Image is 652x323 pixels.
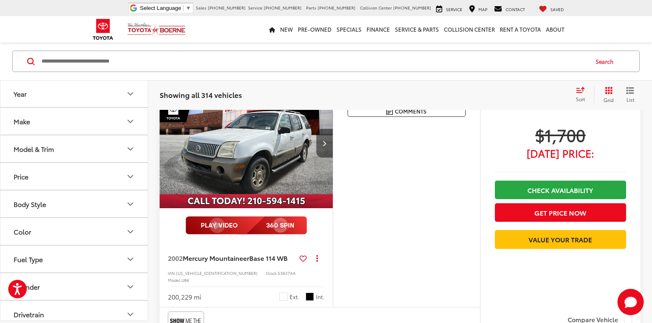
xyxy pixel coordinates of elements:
[0,246,148,273] button: Fuel TypeFuel Type
[168,253,183,263] span: 2002
[495,203,626,222] button: Get Price Now
[176,270,258,276] span: [US_VEHICLE_IDENTIFICATION_NUMBER]
[14,311,44,318] div: Drivetrain
[125,227,135,237] div: Color
[434,5,464,13] a: Service
[478,6,487,12] span: Map
[41,51,588,71] input: Search by Make, Model, or Keyword
[14,256,43,263] div: Fuel Type
[127,22,186,37] img: Vic Vaughan Toyota of Boerne
[626,95,634,102] span: List
[278,270,296,276] span: 53837AA
[183,253,249,263] span: Mercury Mountaineer
[208,5,246,11] span: [PHONE_NUMBER]
[168,292,201,302] div: 200,229 mi
[125,89,135,99] div: Year
[572,86,594,103] button: Select sort value
[495,181,626,199] a: Check Availability
[278,16,295,42] a: New
[0,136,148,163] button: Model & TrimModel & Trim
[386,108,393,115] img: Comments
[441,16,497,42] a: Collision Center
[497,16,543,42] a: Rent a Toyota
[467,5,490,13] a: Map
[159,78,334,209] img: 2002 Mercury Mountaineer Base 114 WB
[364,16,392,42] a: Finance
[14,145,54,153] div: Model & Trim
[125,144,135,154] div: Model & Trim
[290,293,299,301] span: Ext.
[620,86,640,103] button: List View
[168,270,176,276] span: VIN:
[495,230,626,249] a: Value Your Trade
[348,106,466,117] button: Comments
[14,200,46,208] div: Body Style
[196,5,207,11] span: Sales
[160,89,242,99] span: Showing all 314 vehicles
[168,253,296,263] a: 2002Mercury MountaineerBase 114 WB
[617,289,644,315] svg: Start Chat
[392,16,441,42] a: Service & Parts: Opens in a new tab
[334,16,364,42] a: Specials
[550,6,564,12] span: Saved
[14,228,31,236] div: Color
[168,277,181,283] span: Model:
[588,51,625,72] button: Search
[0,163,148,190] button: PricePrice
[14,283,40,291] div: Cylinder
[125,282,135,292] div: Cylinder
[266,270,278,276] span: Stock:
[617,289,644,315] button: Toggle Chat Window
[306,5,316,11] span: Parts
[0,274,148,300] button: CylinderCylinder
[14,118,30,125] div: Make
[14,90,27,98] div: Year
[0,81,148,107] button: YearYear
[88,16,118,43] img: Toyota
[0,108,148,135] button: MakeMake
[279,293,288,301] span: Oxford White Clearcoat/Mineral Gray Metallic
[125,116,135,126] div: Make
[295,16,334,42] a: Pre-Owned
[186,5,191,11] span: ▼
[125,254,135,264] div: Fuel Type
[537,5,566,13] a: My Saved Vehicles
[316,293,325,301] span: Int.
[183,5,183,11] span: ​
[140,5,181,11] span: Select Language
[264,5,302,11] span: [PHONE_NUMBER]
[446,6,462,12] span: Service
[393,5,431,11] span: [PHONE_NUMBER]
[395,107,427,115] span: Comments
[248,5,262,11] span: Service
[249,253,288,263] span: Base 114 WB
[125,199,135,209] div: Body Style
[316,255,318,261] span: dropdown dots
[186,216,307,235] img: full motion video
[316,129,333,158] button: Next image
[492,5,527,13] a: Contact
[594,86,620,103] button: Grid View
[310,251,325,265] button: Actions
[576,95,585,102] span: Sort
[181,277,189,283] span: U86
[543,16,567,42] a: About
[495,124,626,145] span: $1,700
[0,218,148,245] button: ColorColor
[603,96,614,103] span: Grid
[0,191,148,218] button: Body StyleBody Style
[125,309,135,319] div: Drivetrain
[159,78,334,208] a: 2002 Mercury Mountaineer Base 114 WB2002 Mercury Mountaineer Base 114 WB2002 Mercury Mountaineer ...
[506,6,525,12] span: Contact
[318,5,355,11] span: [PHONE_NUMBER]
[159,78,334,208] div: 2002 Mercury Mountaineer Base 114 WB 0
[495,149,626,157] span: [DATE] Price:
[14,173,28,181] div: Price
[360,5,392,11] span: Collision Center
[140,5,191,11] a: Select Language​
[267,16,278,42] a: Home
[306,293,314,301] span: Dark Graphite
[125,172,135,181] div: Price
